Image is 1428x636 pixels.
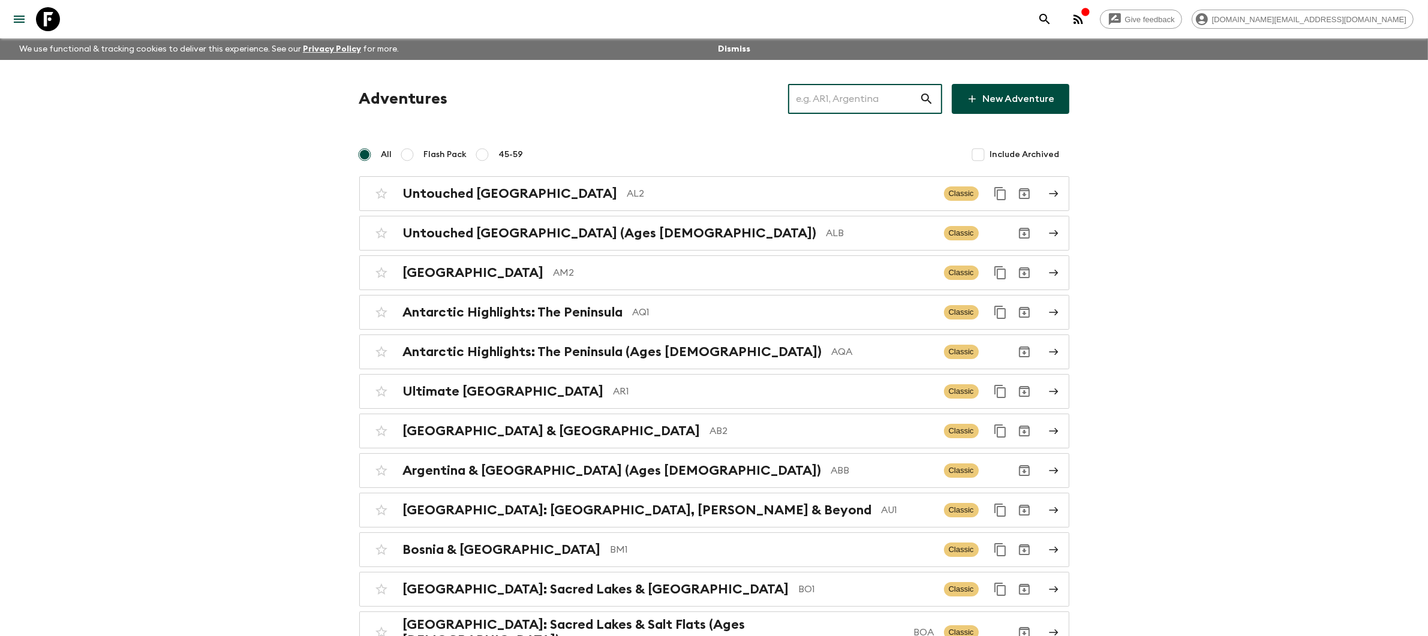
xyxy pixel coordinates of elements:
[832,345,934,359] p: AQA
[990,149,1060,161] span: Include Archived
[359,493,1069,528] a: [GEOGRAPHIC_DATA]: [GEOGRAPHIC_DATA], [PERSON_NAME] & BeyondAU1ClassicDuplicate for 45-59Archive
[1012,577,1036,601] button: Archive
[403,581,789,597] h2: [GEOGRAPHIC_DATA]: Sacred Lakes & [GEOGRAPHIC_DATA]
[359,87,448,111] h1: Adventures
[788,82,919,116] input: e.g. AR1, Argentina
[1012,498,1036,522] button: Archive
[831,463,934,478] p: ABB
[554,266,934,280] p: AM2
[882,503,934,517] p: AU1
[359,216,1069,251] a: Untouched [GEOGRAPHIC_DATA] (Ages [DEMOGRAPHIC_DATA])ALBClassicArchive
[633,305,934,319] p: AQ1
[952,84,1069,114] a: New Adventure
[403,423,701,439] h2: [GEOGRAPHIC_DATA] & [GEOGRAPHIC_DATA]
[1119,15,1182,24] span: Give feedback
[1100,10,1182,29] a: Give feedback
[988,300,1012,324] button: Duplicate for 45-59
[988,577,1012,601] button: Duplicate for 45-59
[403,502,872,518] h2: [GEOGRAPHIC_DATA]: [GEOGRAPHIC_DATA], [PERSON_NAME] & Beyond
[403,305,623,320] h2: Antarctic Highlights: The Peninsula
[944,384,979,399] span: Classic
[1012,459,1036,483] button: Archive
[988,379,1012,403] button: Duplicate for 45-59
[359,295,1069,330] a: Antarctic Highlights: The PeninsulaAQ1ClassicDuplicate for 45-59Archive
[944,463,979,478] span: Classic
[499,149,524,161] span: 45-59
[944,542,979,557] span: Classic
[944,582,979,596] span: Classic
[359,453,1069,488] a: Argentina & [GEOGRAPHIC_DATA] (Ages [DEMOGRAPHIC_DATA])ABBClassicArchive
[303,45,361,53] a: Privacy Policy
[944,424,979,438] span: Classic
[1012,379,1036,403] button: Archive
[988,538,1012,562] button: Duplicate for 45-59
[1012,419,1036,443] button: Archive
[359,255,1069,290] a: [GEOGRAPHIC_DATA]AM2ClassicDuplicate for 45-59Archive
[944,345,979,359] span: Classic
[799,582,934,596] p: BO1
[403,186,618,201] h2: Untouched [GEOGRAPHIC_DATA]
[7,7,31,31] button: menu
[381,149,392,161] span: All
[988,498,1012,522] button: Duplicate for 45-59
[359,532,1069,567] a: Bosnia & [GEOGRAPHIC_DATA]BM1ClassicDuplicate for 45-59Archive
[1192,10,1414,29] div: [DOMAIN_NAME][EMAIL_ADDRESS][DOMAIN_NAME]
[403,463,822,478] h2: Argentina & [GEOGRAPHIC_DATA] (Ages [DEMOGRAPHIC_DATA])
[944,226,979,240] span: Classic
[1033,7,1057,31] button: search adventures
[403,384,604,399] h2: Ultimate [GEOGRAPHIC_DATA]
[1012,182,1036,206] button: Archive
[359,572,1069,607] a: [GEOGRAPHIC_DATA]: Sacred Lakes & [GEOGRAPHIC_DATA]BO1ClassicDuplicate for 45-59Archive
[403,265,544,281] h2: [GEOGRAPHIC_DATA]
[944,266,979,280] span: Classic
[359,176,1069,211] a: Untouched [GEOGRAPHIC_DATA]AL2ClassicDuplicate for 45-59Archive
[403,344,822,360] h2: Antarctic Highlights: The Peninsula (Ages [DEMOGRAPHIC_DATA])
[715,41,753,58] button: Dismiss
[403,542,601,557] h2: Bosnia & [GEOGRAPHIC_DATA]
[1012,340,1036,364] button: Archive
[944,305,979,319] span: Classic
[403,225,817,241] h2: Untouched [GEOGRAPHIC_DATA] (Ages [DEMOGRAPHIC_DATA])
[988,182,1012,206] button: Duplicate for 45-59
[710,424,934,438] p: AB2
[359,374,1069,409] a: Ultimate [GEOGRAPHIC_DATA]AR1ClassicDuplicate for 45-59Archive
[614,384,934,399] p: AR1
[359,334,1069,369] a: Antarctic Highlights: The Peninsula (Ages [DEMOGRAPHIC_DATA])AQAClassicArchive
[1012,300,1036,324] button: Archive
[988,261,1012,285] button: Duplicate for 45-59
[14,38,404,60] p: We use functional & tracking cookies to deliver this experience. See our for more.
[359,414,1069,448] a: [GEOGRAPHIC_DATA] & [GEOGRAPHIC_DATA]AB2ClassicDuplicate for 45-59Archive
[1205,15,1413,24] span: [DOMAIN_NAME][EMAIL_ADDRESS][DOMAIN_NAME]
[1012,221,1036,245] button: Archive
[627,186,934,201] p: AL2
[611,542,934,557] p: BM1
[988,419,1012,443] button: Duplicate for 45-59
[826,226,934,240] p: ALB
[1012,538,1036,562] button: Archive
[1012,261,1036,285] button: Archive
[944,503,979,517] span: Classic
[944,186,979,201] span: Classic
[424,149,467,161] span: Flash Pack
